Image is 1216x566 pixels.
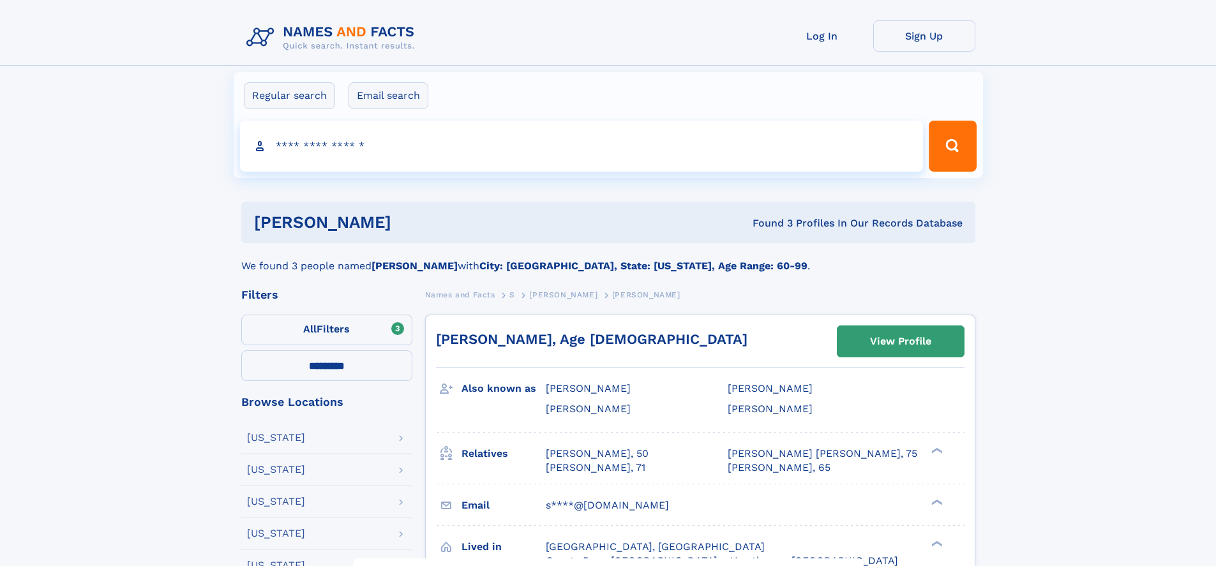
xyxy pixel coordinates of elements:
[349,82,428,109] label: Email search
[462,536,546,558] h3: Lived in
[771,20,873,52] a: Log In
[247,496,305,507] div: [US_STATE]
[572,216,963,230] div: Found 3 Profiles In Our Records Database
[254,214,572,230] h1: [PERSON_NAME]
[436,331,747,347] a: [PERSON_NAME], Age [DEMOGRAPHIC_DATA]
[247,528,305,539] div: [US_STATE]
[244,82,335,109] label: Regular search
[728,461,830,475] a: [PERSON_NAME], 65
[462,443,546,465] h3: Relatives
[529,290,597,299] span: [PERSON_NAME]
[929,121,976,172] button: Search Button
[870,327,931,356] div: View Profile
[546,461,645,475] a: [PERSON_NAME], 71
[546,447,649,461] a: [PERSON_NAME], 50
[462,378,546,399] h3: Also known as
[728,403,813,415] span: [PERSON_NAME]
[529,287,597,302] a: [PERSON_NAME]
[241,243,975,274] div: We found 3 people named with .
[372,260,458,272] b: [PERSON_NAME]
[509,290,515,299] span: S
[241,315,412,345] label: Filters
[928,539,943,547] div: ❯
[303,323,317,335] span: All
[928,446,943,454] div: ❯
[241,289,412,301] div: Filters
[425,287,495,302] a: Names and Facts
[462,495,546,516] h3: Email
[873,20,975,52] a: Sign Up
[247,465,305,475] div: [US_STATE]
[241,396,412,408] div: Browse Locations
[728,447,917,461] a: [PERSON_NAME] [PERSON_NAME], 75
[240,121,924,172] input: search input
[509,287,515,302] a: S
[546,540,765,553] span: [GEOGRAPHIC_DATA], [GEOGRAPHIC_DATA]
[546,403,631,415] span: [PERSON_NAME]
[546,382,631,394] span: [PERSON_NAME]
[247,433,305,443] div: [US_STATE]
[837,326,964,357] a: View Profile
[928,498,943,506] div: ❯
[241,20,425,55] img: Logo Names and Facts
[728,382,813,394] span: [PERSON_NAME]
[479,260,807,272] b: City: [GEOGRAPHIC_DATA], State: [US_STATE], Age Range: 60-99
[612,290,680,299] span: [PERSON_NAME]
